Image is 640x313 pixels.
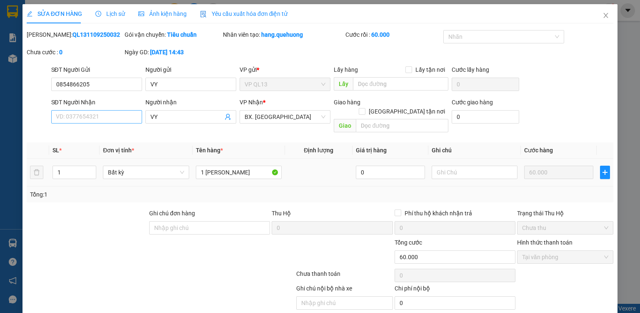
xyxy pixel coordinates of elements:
span: Bất kỳ [108,166,184,179]
b: Tiêu chuẩn [167,31,197,38]
span: Yêu cầu xuất hóa đơn điện tử [200,10,288,17]
span: VP Nhận [240,99,263,106]
span: BX. Ninh Sơn [245,111,325,123]
span: picture [138,11,144,17]
b: hang.quehuong [261,31,303,38]
div: Cước rồi : [345,30,442,39]
div: SĐT Người Nhận [51,98,142,107]
button: delete [30,166,43,179]
b: [DATE] 14:43 [150,49,184,56]
span: Lấy [334,77,353,91]
span: Lấy hàng [334,66,358,73]
span: Giao [334,119,356,132]
input: Dọc đường [353,77,448,91]
div: Người gửi [145,65,236,74]
input: Nhập ghi chú [296,296,392,310]
label: Ghi chú đơn hàng [149,210,195,217]
button: Close [594,4,617,28]
b: 0 [59,49,62,56]
span: edit [27,11,32,17]
span: Lịch sử [95,10,125,17]
span: Lấy tận nơi [412,65,448,74]
span: Định lượng [304,147,333,154]
input: VD: Bàn, Ghế [196,166,282,179]
input: Ghi chú đơn hàng [149,221,270,235]
span: user-add [225,114,231,120]
span: plus [600,169,610,176]
label: Hình thức thanh toán [517,239,572,246]
label: Cước lấy hàng [452,66,489,73]
span: SỬA ĐƠN HÀNG [27,10,82,17]
span: Đơn vị tính [103,147,134,154]
input: Ghi Chú [432,166,517,179]
div: Trạng thái Thu Hộ [517,209,613,218]
span: Giá trị hàng [356,147,387,154]
div: Người nhận [145,98,236,107]
button: plus [600,166,610,179]
span: Tổng cước [395,239,422,246]
span: [GEOGRAPHIC_DATA] tận nơi [365,107,448,116]
span: Tại văn phòng [522,251,608,263]
div: Gói vận chuyển: [125,30,221,39]
div: Chưa thanh toán [295,269,393,284]
span: close [602,12,609,19]
div: Chưa cước : [27,48,123,57]
div: [PERSON_NAME]: [27,30,123,39]
div: Ghi chú nội bộ nhà xe [296,284,392,296]
div: Ngày GD: [125,48,221,57]
div: SĐT Người Gửi [51,65,142,74]
span: SL [52,147,59,154]
input: Dọc đường [356,119,448,132]
span: Cước hàng [524,147,553,154]
div: Nhân viên tạo: [223,30,344,39]
label: Cước giao hàng [452,99,493,106]
div: VP gửi [240,65,330,74]
img: icon [200,11,207,18]
input: Cước lấy hàng [452,78,519,91]
b: QL131109250032 [72,31,120,38]
span: Giao hàng [334,99,360,106]
th: Ghi chú [428,142,521,159]
span: Chưa thu [522,222,608,234]
input: Cước giao hàng [452,110,519,124]
div: Tổng: 1 [30,190,247,199]
span: Ảnh kiện hàng [138,10,187,17]
span: clock-circle [95,11,101,17]
div: Chi phí nội bộ [395,284,515,296]
input: 0 [524,166,593,179]
span: Thu Hộ [272,210,291,217]
b: 60.000 [371,31,390,38]
span: Tên hàng [196,147,223,154]
span: VP QL13 [245,78,325,91]
span: Phí thu hộ khách nhận trả [401,209,475,218]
